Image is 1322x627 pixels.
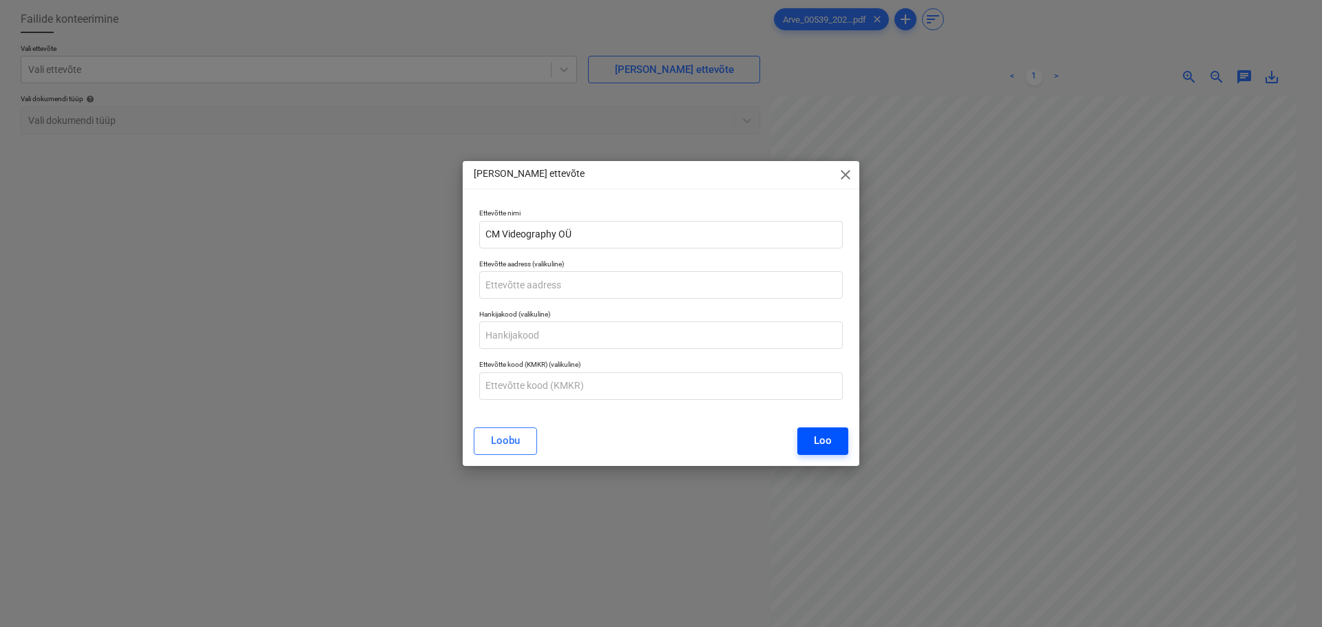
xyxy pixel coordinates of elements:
p: Ettevõtte nimi [479,209,843,220]
div: Loo [814,432,832,449]
p: Ettevõtte kood (KMKR) (valikuline) [479,360,843,372]
input: Hankijakood [479,321,843,349]
p: Hankijakood (valikuline) [479,310,843,321]
input: Ettevõtte aadress [479,271,843,299]
p: [PERSON_NAME] ettevõte [474,167,585,181]
button: Loo [797,427,848,455]
button: Loobu [474,427,537,455]
input: Ettevõtte kood (KMKR) [479,372,843,400]
input: Ettevõtte nimi [479,221,843,248]
p: Ettevõtte aadress (valikuline) [479,259,843,271]
div: Loobu [491,432,520,449]
span: close [837,167,854,183]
